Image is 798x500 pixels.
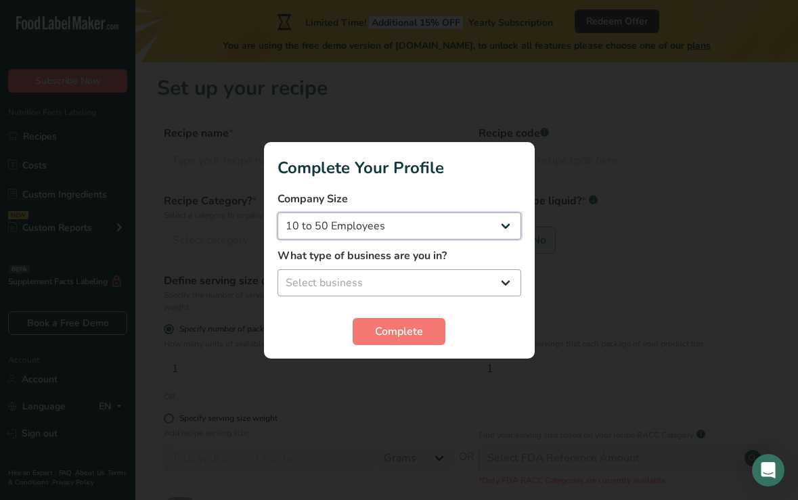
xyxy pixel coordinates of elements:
[278,156,521,180] h1: Complete Your Profile
[375,323,423,340] span: Complete
[353,318,445,345] button: Complete
[278,191,521,207] label: Company Size
[278,248,521,264] label: What type of business are you in?
[752,454,784,486] div: Open Intercom Messenger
